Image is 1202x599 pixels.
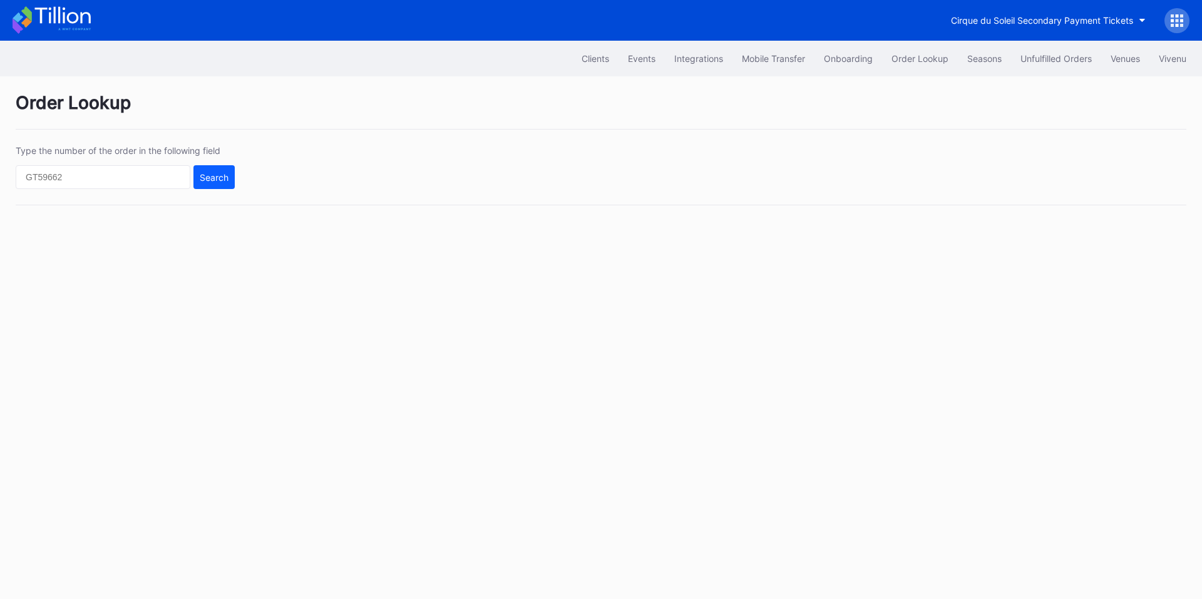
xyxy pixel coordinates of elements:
button: Events [619,47,665,70]
div: Cirque du Soleil Secondary Payment Tickets [951,15,1133,26]
div: Venues [1111,53,1140,64]
div: Onboarding [824,53,873,64]
button: Unfulfilled Orders [1011,47,1101,70]
div: Type the number of the order in the following field [16,145,235,156]
button: Cirque du Soleil Secondary Payment Tickets [942,9,1155,32]
button: Order Lookup [882,47,958,70]
div: Clients [582,53,609,64]
div: Integrations [674,53,723,64]
div: Events [628,53,655,64]
button: Search [193,165,235,189]
div: Order Lookup [891,53,948,64]
div: Order Lookup [16,92,1186,130]
button: Clients [572,47,619,70]
button: Integrations [665,47,732,70]
button: Seasons [958,47,1011,70]
input: GT59662 [16,165,190,189]
div: Mobile Transfer [742,53,805,64]
div: Vivenu [1159,53,1186,64]
button: Mobile Transfer [732,47,814,70]
div: Unfulfilled Orders [1020,53,1092,64]
div: Search [200,172,229,183]
button: Vivenu [1149,47,1196,70]
button: Venues [1101,47,1149,70]
button: Onboarding [814,47,882,70]
div: Seasons [967,53,1002,64]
